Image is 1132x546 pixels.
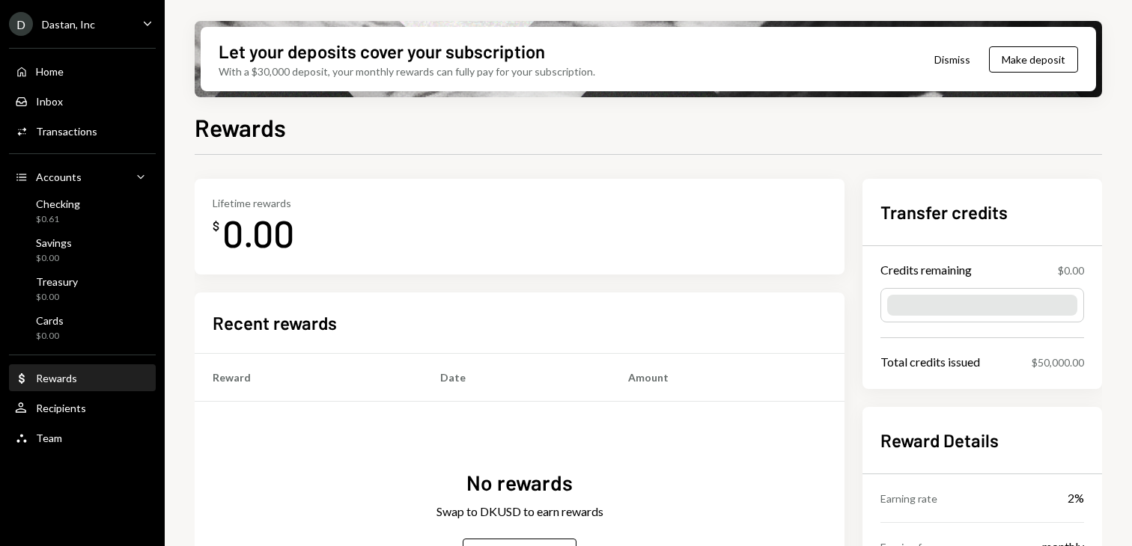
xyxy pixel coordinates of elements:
div: Swap to DKUSD to earn rewards [436,503,603,521]
div: With a $30,000 deposit, your monthly rewards can fully pay for your subscription. [219,64,595,79]
div: $0.61 [36,213,80,226]
a: Home [9,58,156,85]
div: 2% [1068,489,1084,507]
div: $0.00 [36,291,78,304]
a: Transactions [9,117,156,144]
div: $0.00 [36,252,72,265]
div: Rewards [36,372,77,384]
div: Inbox [36,95,63,108]
div: Team [36,432,62,444]
a: Treasury$0.00 [9,271,156,307]
th: Amount [610,353,845,401]
div: Savings [36,236,72,249]
div: 0.00 [222,209,294,257]
div: Earning rate [880,491,937,506]
div: Checking [36,197,80,210]
div: Let your deposits cover your subscription [219,39,545,64]
div: Total credits issued [880,353,980,371]
div: Cards [36,314,64,327]
div: $0.00 [36,330,64,343]
a: Checking$0.61 [9,193,156,229]
div: D [9,12,33,36]
div: Transactions [36,125,97,138]
h2: Recent rewards [213,310,337,335]
div: No rewards [466,468,573,497]
div: Lifetime rewards [213,197,294,209]
th: Reward [195,353,422,401]
div: $ [213,218,219,233]
div: Dastan, Inc [42,18,95,31]
button: Make deposit [989,46,1078,73]
a: Savings$0.00 [9,232,156,268]
div: $0.00 [1058,263,1084,278]
h2: Transfer credits [880,200,1084,224]
th: Date [422,353,611,401]
div: Accounts [36,171,82,183]
a: Inbox [9,88,156,114]
a: Rewards [9,364,156,391]
div: Recipients [36,402,86,414]
div: $50,000.00 [1032,355,1084,370]
button: Dismiss [916,42,989,77]
div: Treasury [36,275,78,288]
a: Team [9,424,156,451]
a: Recipients [9,394,156,421]
div: Credits remaining [880,261,972,279]
h2: Reward Details [880,428,1084,453]
div: Home [36,65,64,78]
a: Cards$0.00 [9,310,156,346]
a: Accounts [9,163,156,190]
h1: Rewards [195,112,286,142]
